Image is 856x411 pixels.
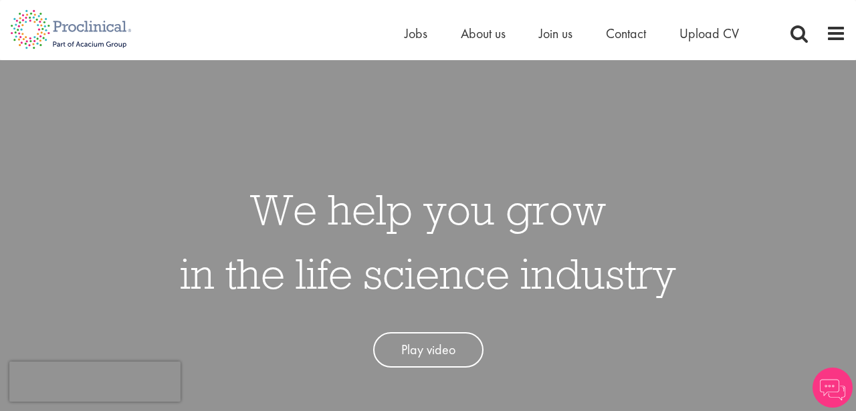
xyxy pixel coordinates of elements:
a: About us [461,25,506,42]
a: Contact [606,25,646,42]
a: Upload CV [679,25,739,42]
a: Play video [373,332,484,368]
img: Chatbot [813,368,853,408]
h1: We help you grow in the life science industry [180,177,676,305]
a: Jobs [405,25,427,42]
a: Join us [539,25,572,42]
